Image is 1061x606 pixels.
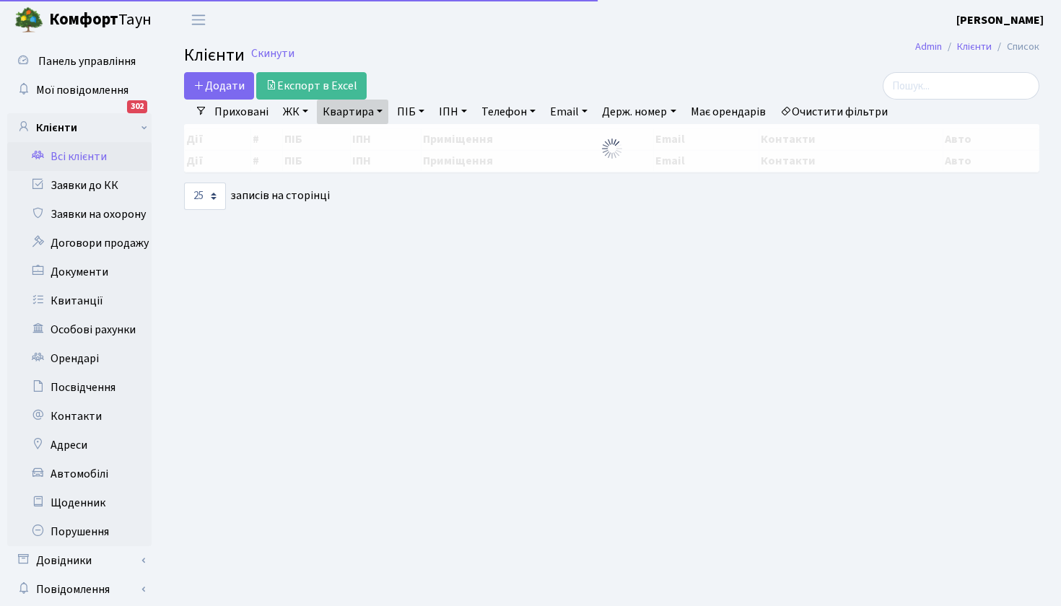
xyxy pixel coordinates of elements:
[14,6,43,35] img: logo.png
[7,258,152,286] a: Документи
[774,100,894,124] a: Очистити фільтри
[7,344,152,373] a: Орендарі
[7,113,152,142] a: Клієнти
[209,100,274,124] a: Приховані
[7,47,152,76] a: Панель управління
[317,100,388,124] a: Квартира
[433,100,473,124] a: ІПН
[127,100,147,113] div: 302
[7,546,152,575] a: Довідники
[391,100,430,124] a: ПІБ
[256,72,367,100] a: Експорт в Excel
[36,82,128,98] span: Мої повідомлення
[992,39,1039,55] li: Список
[7,431,152,460] a: Адреси
[180,8,217,32] button: Переключити навігацію
[184,43,245,68] span: Клієнти
[957,39,992,54] a: Клієнти
[7,229,152,258] a: Договори продажу
[184,72,254,100] a: Додати
[915,39,942,54] a: Admin
[184,183,226,210] select: записів на сторінці
[7,402,152,431] a: Контакти
[49,8,118,31] b: Комфорт
[596,100,681,124] a: Держ. номер
[7,460,152,488] a: Автомобілі
[7,315,152,344] a: Особові рахунки
[7,373,152,402] a: Посвідчення
[7,286,152,315] a: Квитанції
[277,100,314,124] a: ЖК
[7,76,152,105] a: Мої повідомлення302
[7,517,152,546] a: Порушення
[956,12,1044,28] b: [PERSON_NAME]
[38,53,136,69] span: Панель управління
[184,183,330,210] label: записів на сторінці
[894,32,1061,62] nav: breadcrumb
[193,78,245,94] span: Додати
[883,72,1039,100] input: Пошук...
[476,100,541,124] a: Телефон
[251,47,294,61] a: Скинути
[956,12,1044,29] a: [PERSON_NAME]
[601,137,624,160] img: Обробка...
[685,100,772,124] a: Має орендарів
[7,488,152,517] a: Щоденник
[7,171,152,200] a: Заявки до КК
[7,142,152,171] a: Всі клієнти
[7,200,152,229] a: Заявки на охорону
[544,100,593,124] a: Email
[49,8,152,32] span: Таун
[7,575,152,604] a: Повідомлення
